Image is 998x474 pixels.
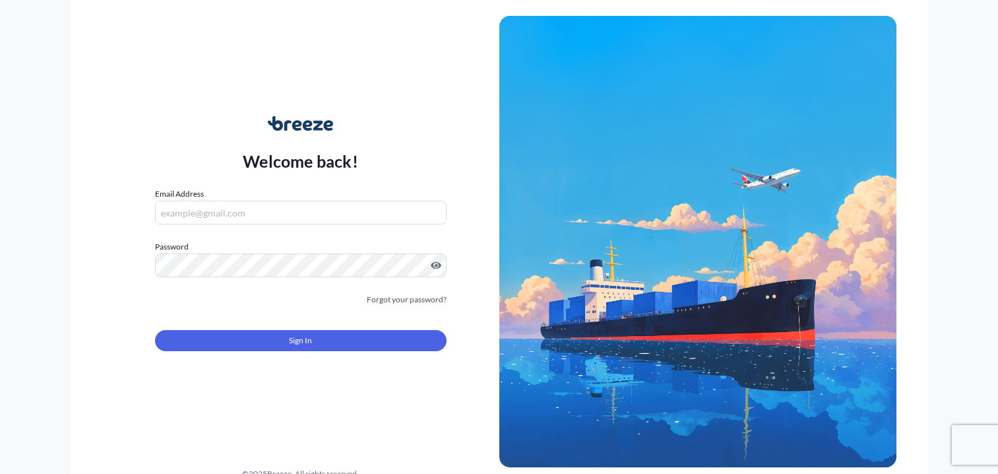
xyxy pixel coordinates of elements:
button: Show password [431,260,441,271]
button: Sign In [155,330,447,351]
label: Email Address [155,187,204,201]
input: example@gmail.com [155,201,447,224]
label: Password [155,240,447,254]
span: Sign In [289,334,312,347]
img: Ship illustration [499,16,896,467]
a: Forgot your password? [367,293,447,306]
p: Welcome back! [243,151,358,172]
